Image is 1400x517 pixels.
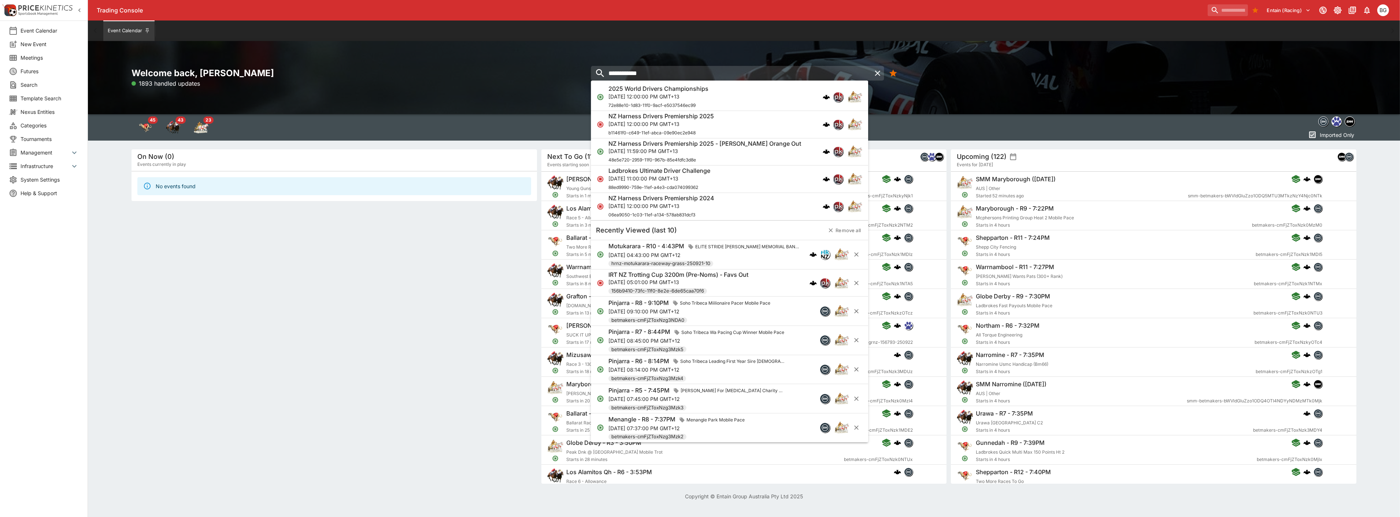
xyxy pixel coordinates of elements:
h6: Maryborough - R3 - 3:42PM [566,380,645,388]
img: harness_racing.png [848,172,862,186]
div: grnz [1332,116,1342,127]
img: betmakers.png [1319,117,1328,126]
img: greyhound_racing.png [957,233,973,249]
h6: Los Alamitos Qh - R6 - 3:53PM [566,468,652,476]
img: betmakers.png [904,175,912,183]
h6: SMM Maryborough ([DATE]) [976,175,1056,183]
div: cerberus [823,121,830,128]
h5: Recently Viewed (last 10) [596,226,677,234]
span: Starts in 4 hours [976,280,1254,287]
img: logo-cerberus.svg [1303,351,1311,358]
div: betmakers [904,233,912,242]
input: search [591,66,871,81]
span: System Settings [21,176,79,183]
div: cerberus [893,205,901,212]
span: New Event [21,40,79,48]
span: Meetings [21,54,79,62]
img: greyhound_racing [138,120,153,135]
img: horse_racing.png [547,175,563,191]
div: pricekinetics [833,92,843,102]
img: logo-cerberus.svg [1303,410,1311,417]
div: grnz [927,152,936,161]
span: Starts in 8 minutes [566,280,846,287]
div: betmakers [904,204,912,213]
div: cerberus [1303,234,1311,241]
img: betmakers.png [904,439,912,447]
img: harness_racing.png [834,391,849,406]
div: samemeetingmulti [935,152,944,161]
span: Futures [21,67,79,75]
img: horse_racing.png [547,292,563,308]
span: betmakers-cmFjZToxNzk0MjIx [1257,456,1322,463]
img: logo-cerberus.svg [893,263,901,271]
input: search [1208,4,1248,16]
span: Event Calendar [21,27,79,34]
span: Soho Tribeca Miilionaire Pacer Mobile Pace [677,300,773,307]
div: betmakers [920,152,929,161]
div: cerberus [1303,263,1311,271]
img: greyhound_racing.png [957,438,973,454]
img: harness_racing [194,120,208,135]
svg: Closed [597,175,604,183]
img: betmakers.png [1345,153,1353,161]
div: samemeetingmulti [1314,175,1322,183]
span: smm-betmakers-bWVldGluZzo1ODQ4OTI4NDYyNDMzMTk0Mjk [1187,397,1322,405]
h6: Ballarat - R12 - 3:27PM [566,234,630,242]
div: cerberus [893,175,901,183]
span: Starts in 1 minute [566,192,848,200]
img: betmakers.png [1314,468,1322,476]
span: AUS | Other [976,186,1000,191]
h6: NZ Harness Drivers Premiership 2025 [608,112,714,120]
span: Template Search [21,94,79,102]
img: greyhound_racing.png [547,233,563,249]
p: [DATE] 12:00:00 PM GMT+13 [608,93,708,100]
img: hrnz.png [820,250,830,259]
img: betmakers.png [1314,351,1322,359]
button: Bookmarks [1249,4,1261,16]
img: betmakers.png [820,394,830,403]
button: Event Calendar [103,21,155,41]
img: betmakers.png [820,306,830,316]
span: Young Guns [DATE] Hcp (70) [566,186,625,191]
span: Two More Races To Go [566,244,614,250]
div: pricekinetics [833,174,843,184]
div: cerberus [810,279,817,287]
svg: Open [597,93,604,101]
img: logo-cerberus.svg [1303,234,1311,241]
img: logo-cerberus.svg [810,279,817,287]
img: betmakers.png [820,423,830,432]
div: pricekinetics [833,119,843,130]
span: Events currently in play [137,161,186,168]
span: 45 [148,116,158,124]
img: logo-cerberus.svg [1303,439,1311,446]
span: 48e5e720-2959-11f0-967b-85e4fdfc3d8e [608,157,696,163]
img: logo-cerberus.svg [1303,293,1311,300]
img: betmakers.png [904,409,912,417]
img: betmakers.png [1314,439,1322,447]
div: Event type filters [1317,114,1356,129]
span: Southwest Equine Veterinary Group Mdn Plate [566,274,662,279]
span: betmakers-cmFjZToxNzk2NTM2 [843,222,912,229]
img: harness_racing.png [848,144,862,159]
img: betmakers.png [1314,321,1322,330]
img: harness_racing.png [834,247,849,262]
span: 72e88e10-1d83-11f0-9acf-e5037546ec99 [608,103,696,108]
div: Horse Racing [166,120,181,135]
div: betmakers [1318,116,1329,127]
img: betmakers.png [1314,409,1322,417]
p: 1893 handled updates [132,79,200,88]
div: Harness Racing [194,120,208,135]
h6: Shepparton - R11 - 7:24PM [976,234,1050,242]
span: betmakers-cmFjZToxNzk0MzI4 [845,397,912,405]
img: grnz.png [904,321,912,330]
div: samemeetingmulti [1345,116,1355,127]
div: cerberus [893,263,901,271]
div: betmakers [1314,292,1322,301]
svg: Open [962,191,968,198]
img: logo-cerberus.svg [1303,322,1311,329]
img: horse_racing.png [547,350,563,367]
button: Select Tenant [1263,4,1315,16]
p: [DATE] 12:00:00 PM GMT+13 [608,120,714,128]
h6: 2025 World Drivers Championships [608,85,708,93]
img: harness_racing.png [834,362,849,377]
